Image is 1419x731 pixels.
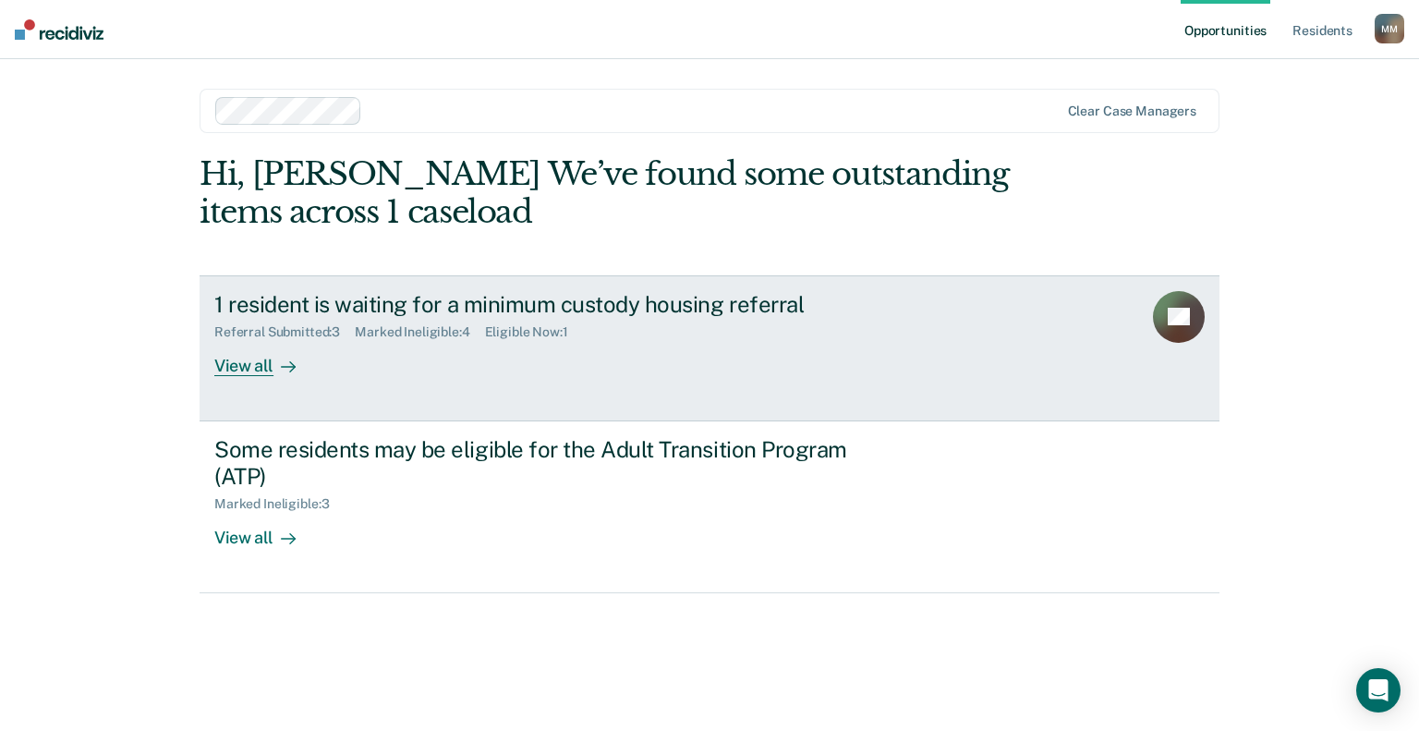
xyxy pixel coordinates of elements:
div: Marked Ineligible : 3 [214,496,344,512]
div: M M [1375,14,1404,43]
div: Some residents may be eligible for the Adult Transition Program (ATP) [214,436,863,490]
div: Referral Submitted : 3 [214,324,355,340]
a: 1 resident is waiting for a minimum custody housing referralReferral Submitted:3Marked Ineligible... [200,275,1219,421]
a: Some residents may be eligible for the Adult Transition Program (ATP)Marked Ineligible:3View all [200,421,1219,593]
div: Hi, [PERSON_NAME] We’ve found some outstanding items across 1 caseload [200,155,1015,231]
img: Recidiviz [15,19,103,40]
div: Eligible Now : 1 [485,324,583,340]
div: Marked Ineligible : 4 [355,324,484,340]
div: View all [214,340,318,376]
div: View all [214,512,318,548]
div: Clear case managers [1068,104,1196,119]
div: 1 resident is waiting for a minimum custody housing referral [214,291,863,318]
div: Open Intercom Messenger [1356,668,1401,713]
button: MM [1375,14,1404,43]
